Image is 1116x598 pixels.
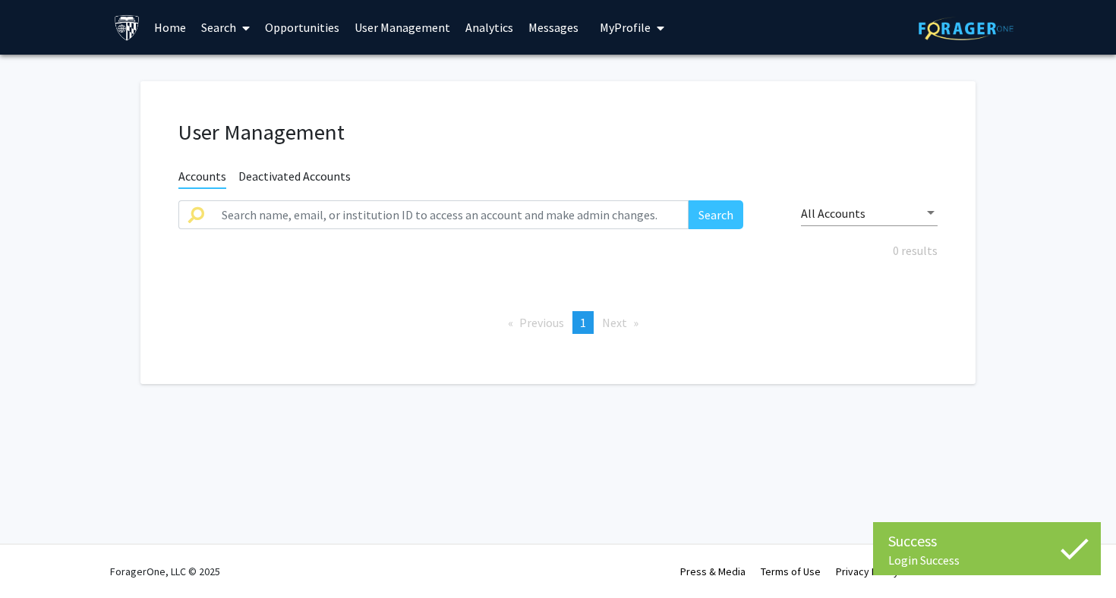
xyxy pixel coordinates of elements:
a: Opportunities [257,1,347,54]
a: User Management [347,1,458,54]
h1: User Management [178,119,938,146]
div: Login Success [888,552,1086,568]
div: Success [888,530,1086,552]
img: ForagerOne Logo [919,17,1014,40]
div: 0 results [167,241,949,260]
a: Search [194,1,257,54]
span: 1 [580,315,586,330]
span: All Accounts [801,206,865,221]
span: My Profile [600,20,651,35]
button: Search [689,200,743,229]
span: Previous [519,315,564,330]
img: Johns Hopkins University Logo [114,14,140,41]
span: Accounts [178,168,226,189]
input: Search name, email, or institution ID to access an account and make admin changes. [213,200,689,229]
a: Messages [521,1,586,54]
ul: Pagination [178,311,938,334]
span: Next [602,315,627,330]
a: Home [147,1,194,54]
span: Deactivated Accounts [238,168,351,187]
a: Terms of Use [761,565,821,578]
a: Press & Media [680,565,746,578]
a: Analytics [458,1,521,54]
div: ForagerOne, LLC © 2025 [110,545,220,598]
a: Privacy Policy [836,565,899,578]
